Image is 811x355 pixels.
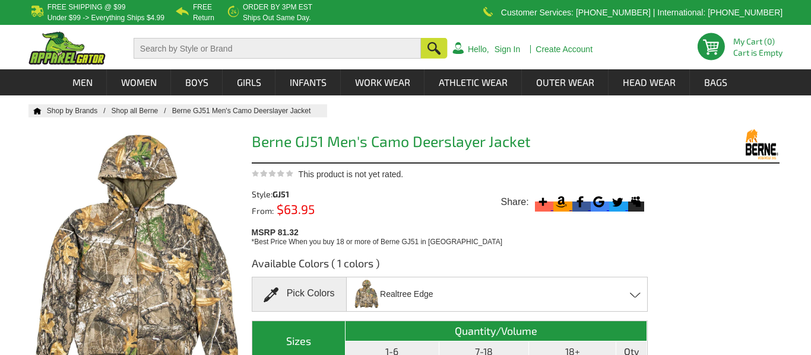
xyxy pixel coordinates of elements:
[535,194,551,210] svg: More
[299,169,404,179] span: This product is not yet rated.
[47,107,112,115] a: Shop by Brands
[733,37,778,46] li: My Cart (0)
[223,69,275,95] a: Girls
[252,134,648,152] h1: Berne GJ51 Men's Camo Deerslayer Jacket
[690,69,741,95] a: Bags
[501,9,783,16] p: Customer Services: [PHONE_NUMBER] | International: [PHONE_NUMBER]
[522,69,608,95] a: Outer Wear
[341,69,424,95] a: Work Wear
[252,204,351,215] div: From:
[252,256,648,277] h3: Available Colors ( 1 colors )
[28,31,106,65] img: ApparelGator
[243,3,312,11] b: Order by 3PM EST
[273,189,289,199] span: GJ51
[47,3,126,11] b: Free Shipping @ $99
[553,194,569,210] svg: Amazon
[193,14,214,21] p: Return
[500,196,528,208] span: Share:
[536,45,593,53] a: Create Account
[252,277,347,312] div: Pick Colors
[380,284,433,305] span: Realtree Edge
[172,107,323,115] a: Berne GJ51 Men's Camo Deerslayer Jacket
[425,69,521,95] a: Athletic Wear
[495,45,521,53] a: Sign In
[252,190,351,199] div: Style:
[59,69,106,95] a: Men
[172,69,222,95] a: Boys
[591,194,607,210] svg: Google Bookmark
[572,194,588,210] svg: Facebook
[112,107,172,115] a: Shop all Berne
[733,49,783,57] span: Cart is Empty
[354,279,379,310] img: Realtree Edge
[252,169,293,177] img: This product is not yet rated.
[252,238,502,246] span: *Best Price When you buy 18 or more of Berne GJ51 in [GEOGRAPHIC_DATA]
[276,69,340,95] a: Infants
[243,14,312,21] p: ships out same day.
[193,3,212,11] b: Free
[274,202,315,216] span: $63.95
[346,321,647,341] th: Quantity/Volume
[628,194,644,210] svg: Myspace
[252,225,651,247] div: MSRP 81.32
[690,129,780,159] img: Berne
[28,107,42,114] a: Home
[468,45,489,53] a: Hello,
[134,38,421,59] input: Search by Style or Brand
[609,69,689,95] a: Head Wear
[609,194,625,210] svg: Twitter
[107,69,170,95] a: Women
[47,14,164,21] p: under $99 -> everything ships $4.99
